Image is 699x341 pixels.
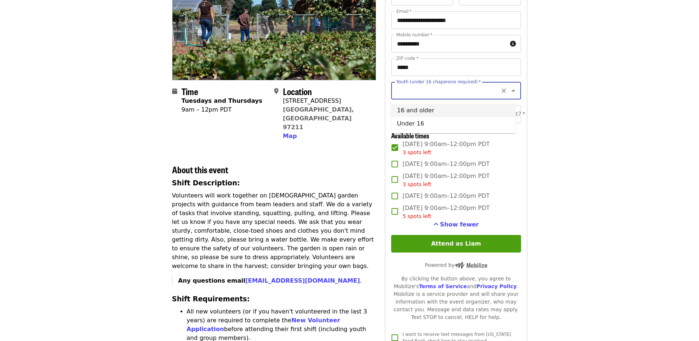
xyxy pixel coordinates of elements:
img: Powered by Mobilize [455,262,487,269]
span: Show fewer [440,221,479,228]
div: By clicking the button above, you agree to Mobilize's and . Mobilize is a service provider and wi... [391,275,521,321]
span: [DATE] 9:00am–12:00pm PDT [403,192,489,200]
span: 3 spots left [403,181,431,187]
a: Terms of Service [419,283,467,289]
i: map-marker-alt icon [274,88,278,95]
div: 9am – 12pm PDT [182,105,262,114]
span: [DATE] 9:00am–12:00pm PDT [403,172,489,188]
span: 5 spots left [403,213,431,219]
label: Mobile number [396,33,432,37]
div: [STREET_ADDRESS] [283,97,370,105]
span: Location [283,85,312,98]
label: Youth (under 16 chaperone required) [396,80,481,84]
button: See more timeslots [433,220,479,229]
span: About this event [172,163,228,176]
input: Mobile number [391,35,507,52]
button: Attend as Liam [391,235,521,253]
p: Volunteers will work together on [DEMOGRAPHIC_DATA] garden projects with guidance from team leade... [172,191,376,271]
i: calendar icon [172,88,177,95]
a: Privacy Policy [476,283,517,289]
span: Powered by [425,262,487,268]
strong: Shift Description: [172,179,240,187]
input: Email [391,11,521,29]
label: ZIP code [396,56,418,61]
p: . [178,276,376,285]
span: Available times [391,131,429,140]
a: [EMAIL_ADDRESS][DOMAIN_NAME] [245,277,360,284]
li: 16 and older [391,104,515,117]
span: [DATE] 9:00am–12:00pm PDT [403,160,489,168]
input: ZIP code [391,58,521,76]
span: [DATE] 9:00am–12:00pm PDT [403,140,489,156]
button: Clear [499,86,509,96]
strong: Shift Requirements: [172,295,250,303]
span: Map [283,133,297,139]
button: Close [508,86,518,96]
strong: Any questions email [178,277,360,284]
a: New Volunteer Application [187,317,340,333]
li: Under 16 [391,117,515,130]
button: Map [283,132,297,141]
strong: Tuesdays and Thursdays [182,97,262,104]
span: 3 spots left [403,149,431,155]
label: Email [396,9,412,14]
a: [GEOGRAPHIC_DATA], [GEOGRAPHIC_DATA] 97211 [283,106,354,131]
span: [DATE] 9:00am–12:00pm PDT [403,204,489,220]
i: circle-info icon [510,40,516,47]
span: Time [182,85,198,98]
